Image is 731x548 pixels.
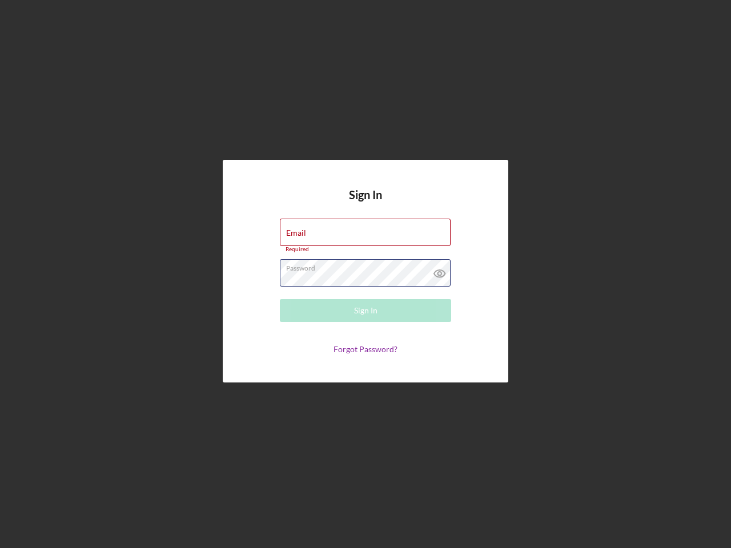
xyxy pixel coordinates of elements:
div: Required [280,246,451,253]
label: Password [286,260,451,272]
h4: Sign In [349,188,382,219]
label: Email [286,228,306,237]
button: Sign In [280,299,451,322]
div: Sign In [354,299,377,322]
a: Forgot Password? [334,344,397,354]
